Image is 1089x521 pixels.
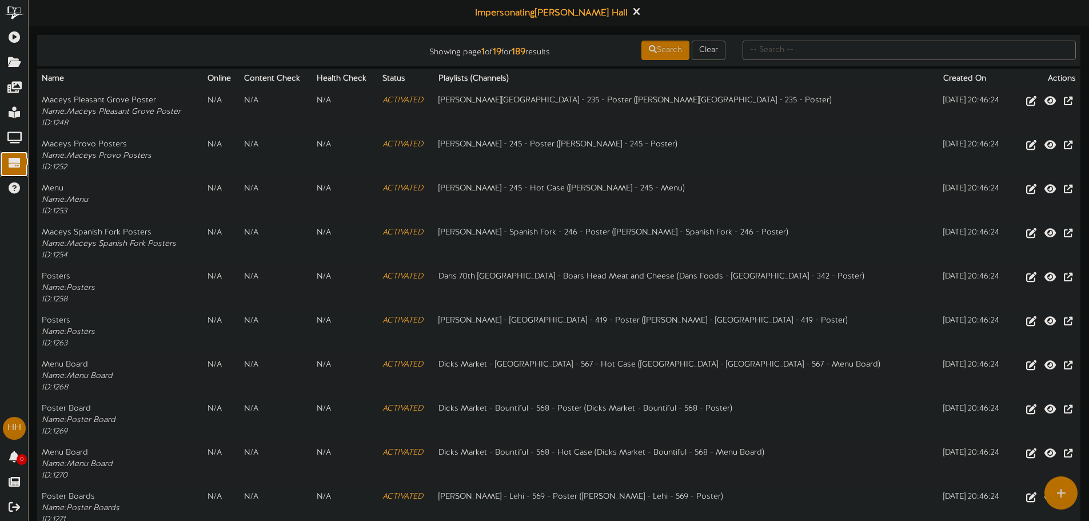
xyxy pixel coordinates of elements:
[382,228,423,237] i: ACTIVATED
[203,222,240,266] td: N/A
[312,222,378,266] td: N/A
[382,272,423,281] i: ACTIVATED
[42,119,68,128] i: ID: 1248
[42,383,68,392] i: ID: 1268
[939,178,1012,222] td: [DATE] 20:46:24
[434,398,939,442] td: Dicks Market - Bountiful - 568 - Poster ( Dicks Market - Bountiful - 568 - Poster )
[37,178,203,222] td: Menu
[37,69,203,90] th: Name
[37,442,203,486] td: Menu Board
[312,398,378,442] td: N/A
[240,398,313,442] td: N/A
[312,90,378,134] td: N/A
[939,266,1012,310] td: [DATE] 20:46:24
[42,295,67,304] i: ID: 1258
[240,134,313,178] td: N/A
[42,471,67,480] i: ID: 1270
[382,316,423,325] i: ACTIVATED
[939,398,1012,442] td: [DATE] 20:46:24
[312,134,378,178] td: N/A
[384,39,559,59] div: Showing page of for results
[382,404,423,413] i: ACTIVATED
[743,41,1076,60] input: -- Search --
[312,354,378,398] td: N/A
[42,339,67,348] i: ID: 1263
[42,416,115,424] i: Name: Poster Board
[939,442,1012,486] td: [DATE] 20:46:24
[203,442,240,486] td: N/A
[240,222,313,266] td: N/A
[382,96,423,105] i: ACTIVATED
[382,184,423,193] i: ACTIVATED
[240,69,313,90] th: Content Check
[203,310,240,354] td: N/A
[37,266,203,310] td: Posters
[42,427,67,436] i: ID: 1269
[382,492,423,501] i: ACTIVATED
[42,284,95,292] i: Name: Posters
[481,47,485,57] strong: 1
[1011,69,1080,90] th: Actions
[434,310,939,354] td: [PERSON_NAME] - [GEOGRAPHIC_DATA] - 419 - Poster ( [PERSON_NAME] - [GEOGRAPHIC_DATA] - 419 - Post...
[312,178,378,222] td: N/A
[434,69,939,90] th: Playlists (Channels)
[42,372,113,380] i: Name: Menu Board
[240,266,313,310] td: N/A
[37,222,203,266] td: Maceys Spanish Fork Posters
[203,354,240,398] td: N/A
[42,460,113,468] i: Name: Menu Board
[382,360,423,369] i: ACTIVATED
[203,69,240,90] th: Online
[42,251,67,260] i: ID: 1254
[203,90,240,134] td: N/A
[382,448,423,457] i: ACTIVATED
[312,310,378,354] td: N/A
[240,310,313,354] td: N/A
[240,178,313,222] td: N/A
[42,196,88,204] i: Name: Menu
[434,442,939,486] td: Dicks Market - Bountiful - 568 - Hot Case ( Dicks Market - Bountiful - 568 - Menu Board )
[42,108,181,116] i: Name: Maceys Pleasant Grove Poster
[434,90,939,134] td: [PERSON_NAME][GEOGRAPHIC_DATA] - 235 - Poster ( [PERSON_NAME][GEOGRAPHIC_DATA] - 235 - Poster )
[3,417,26,440] div: HH
[692,41,725,60] button: Clear
[434,222,939,266] td: [PERSON_NAME] - Spanish Fork - 246 - Poster ( [PERSON_NAME] - Spanish Fork - 246 - Poster )
[378,69,433,90] th: Status
[939,310,1012,354] td: [DATE] 20:46:24
[37,134,203,178] td: Maceys Provo Posters
[37,398,203,442] td: Poster Board
[37,354,203,398] td: Menu Board
[203,398,240,442] td: N/A
[939,69,1012,90] th: Created On
[37,90,203,134] td: Maceys Pleasant Grove Poster
[240,90,313,134] td: N/A
[493,47,501,57] strong: 19
[240,354,313,398] td: N/A
[434,266,939,310] td: Dans 70th [GEOGRAPHIC_DATA] - Boars Head Meat and Cheese ( Dans Foods - [GEOGRAPHIC_DATA] - 342 -...
[42,328,95,336] i: Name: Posters
[312,442,378,486] td: N/A
[641,41,689,60] button: Search
[203,134,240,178] td: N/A
[434,178,939,222] td: [PERSON_NAME] - 245 - Hot Case ( [PERSON_NAME] - 245 - Menu )
[312,266,378,310] td: N/A
[939,354,1012,398] td: [DATE] 20:46:24
[939,222,1012,266] td: [DATE] 20:46:24
[17,454,27,465] span: 0
[512,47,525,57] strong: 189
[42,163,67,172] i: ID: 1252
[434,134,939,178] td: [PERSON_NAME] - 245 - Poster ( [PERSON_NAME] - 245 - Poster )
[42,152,151,160] i: Name: Maceys Provo Posters
[434,354,939,398] td: Dicks Market - [GEOGRAPHIC_DATA] - 567 - Hot Case ( [GEOGRAPHIC_DATA] - [GEOGRAPHIC_DATA] - 567 -...
[203,178,240,222] td: N/A
[312,69,378,90] th: Health Check
[382,140,423,149] i: ACTIVATED
[939,134,1012,178] td: [DATE] 20:46:24
[37,310,203,354] td: Posters
[203,266,240,310] td: N/A
[240,442,313,486] td: N/A
[42,504,119,512] i: Name: Poster Boards
[939,90,1012,134] td: [DATE] 20:46:24
[42,207,67,216] i: ID: 1253
[42,240,176,248] i: Name: Maceys Spanish Fork Posters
